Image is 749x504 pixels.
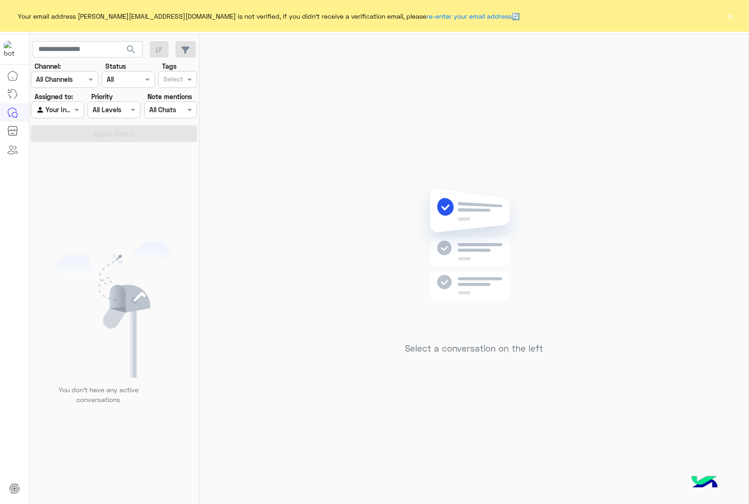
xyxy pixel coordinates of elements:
div: Select [162,74,183,86]
button: Apply Filters [31,125,197,142]
label: Channel: [35,61,61,71]
a: re-enter your email address [426,12,512,20]
button: search [120,41,143,61]
label: Assigned to: [35,92,73,101]
label: Status [105,61,126,71]
img: hulul-logo.png [688,467,721,499]
label: Priority [91,92,113,101]
img: empty users [55,241,173,378]
h5: Select a conversation on the left [405,343,543,354]
p: You don’t have any active conversations [51,385,146,405]
label: Tags [162,61,176,71]
span: Your email address [PERSON_NAME][EMAIL_ADDRESS][DOMAIN_NAME] is not verified, if you didn't recei... [18,11,520,21]
img: 713415422032625 [4,41,21,58]
img: no messages [406,181,542,336]
span: search [125,44,137,55]
button: × [726,11,735,21]
label: Note mentions [147,92,192,101]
